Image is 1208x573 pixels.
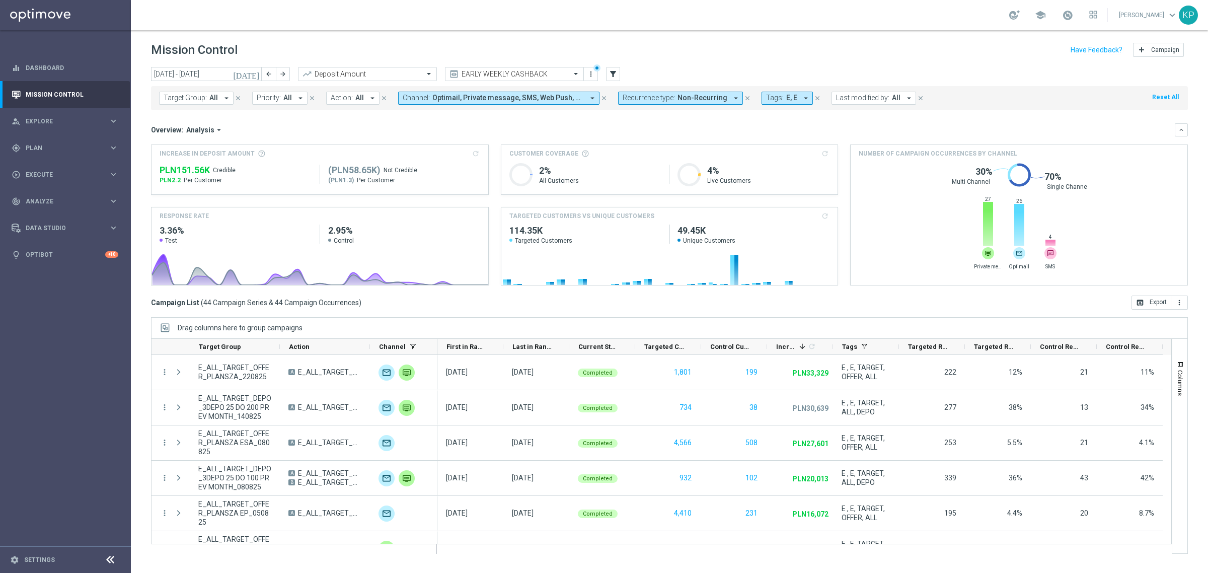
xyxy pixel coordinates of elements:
[109,196,118,206] i: keyboard_arrow_right
[399,400,415,416] div: Private message
[1007,439,1022,447] span: 5.5%
[309,95,316,102] i: close
[12,170,109,179] div: Execute
[707,165,829,177] h1: 4%
[806,341,816,352] span: Calculate column
[842,363,890,381] span: E , E, TARGET, OFFER, ALL
[539,177,661,185] p: All Customers
[1136,299,1144,307] i: open_in_browser
[328,176,354,184] span: (PLN1.3)
[1133,43,1184,57] button: add Campaign
[355,94,364,102] span: All
[379,470,395,486] img: Optimail
[328,225,480,237] h2: 2.95%
[109,116,118,126] i: keyboard_arrow_right
[160,176,181,184] span: PLN2.2
[673,542,693,555] button: 5,724
[296,94,305,103] i: arrow_drop_down
[380,93,389,104] button: close
[1139,439,1154,447] span: 4.1%
[26,241,105,268] a: Optibot
[379,435,395,451] div: Optimail
[298,403,361,412] span: E_ALL_TARGET_DEPO_3DEPO 25 DO 200 PREV MONTH_140825
[944,509,956,517] span: 195
[252,92,308,105] button: Priority: All arrow_drop_down
[801,94,810,103] i: arrow_drop_down
[198,535,271,562] span: E_ALL_TARGET_OFFER_PSG TOTTENHAM_130825
[446,473,468,482] div: 08 Aug 2025, Friday
[813,93,822,104] button: close
[578,343,618,350] span: Current Status
[198,499,271,527] span: E_ALL_TARGET_OFFER_PLANSZA EP_050825
[308,93,317,104] button: close
[381,95,388,102] i: close
[26,145,109,151] span: Plan
[944,368,956,376] span: 222
[298,438,361,447] span: E_ALL_TARGET_OFFER_PLANSZA ESA_080825
[1141,403,1154,411] span: 34%
[944,474,956,482] span: 339
[606,67,620,81] button: filter_alt
[792,404,828,413] p: PLN30,639
[26,54,118,81] a: Dashboard
[766,94,784,102] span: Tags:
[186,125,214,134] span: Analysis
[276,67,290,81] button: arrow_forward
[583,370,613,376] span: Completed
[744,95,751,102] i: close
[12,224,109,233] div: Data Studio
[12,117,21,126] i: person_search
[776,343,795,350] span: Increase
[379,506,395,522] div: Optimail
[222,94,231,103] i: arrow_drop_down
[26,225,109,231] span: Data Studio
[892,94,900,102] span: All
[160,509,169,518] button: more_vert
[593,64,600,71] div: There are unsaved changes
[11,117,119,125] button: person_search Explore keyboard_arrow_right
[283,94,292,102] span: All
[583,475,613,482] span: Completed
[1035,10,1046,21] span: school
[265,70,272,78] i: arrow_back
[744,472,759,484] button: 102
[359,298,361,307] span: )
[298,67,437,81] ng-select: Deposit Amount
[288,470,295,476] span: A
[326,92,380,105] button: Action: All arrow_drop_down
[288,510,295,516] span: A
[12,117,109,126] div: Explore
[836,94,889,102] span: Last modified by:
[512,509,534,518] div: 05 Aug 2025, Tuesday
[160,149,255,158] span: Increase In Deposit Amount
[11,144,119,152] button: gps_fixed Plan keyboard_arrow_right
[399,470,415,486] div: Private message
[12,81,118,108] div: Mission Control
[298,509,361,518] span: E_ALL_TARGET_OFFER_PLANSZA EP_050825
[1138,46,1146,54] i: add
[445,67,584,81] ng-select: EARLY WEEKLY CASHBACK
[1047,183,1089,191] span: Single Channel
[1013,247,1025,259] div: Optimail
[257,94,281,102] span: Priority:
[11,64,119,72] button: equalizer Dashboard
[357,176,395,184] span: Per Customer
[11,197,119,205] button: track_changes Analyze keyboard_arrow_right
[403,94,430,102] span: Channel:
[1131,296,1171,310] button: open_in_browser Export
[623,94,675,102] span: Recurrence type:
[12,250,21,259] i: lightbulb
[1175,299,1183,307] i: more_vert
[859,149,1017,158] span: Number of campaign occurrences by channel
[1141,474,1154,482] span: 42%
[1080,439,1088,447] span: 21
[384,166,417,174] span: Not Credible
[916,93,925,104] button: close
[509,237,661,245] span: Targeted Customers
[379,365,395,381] img: Optimail
[160,473,169,482] button: more_vert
